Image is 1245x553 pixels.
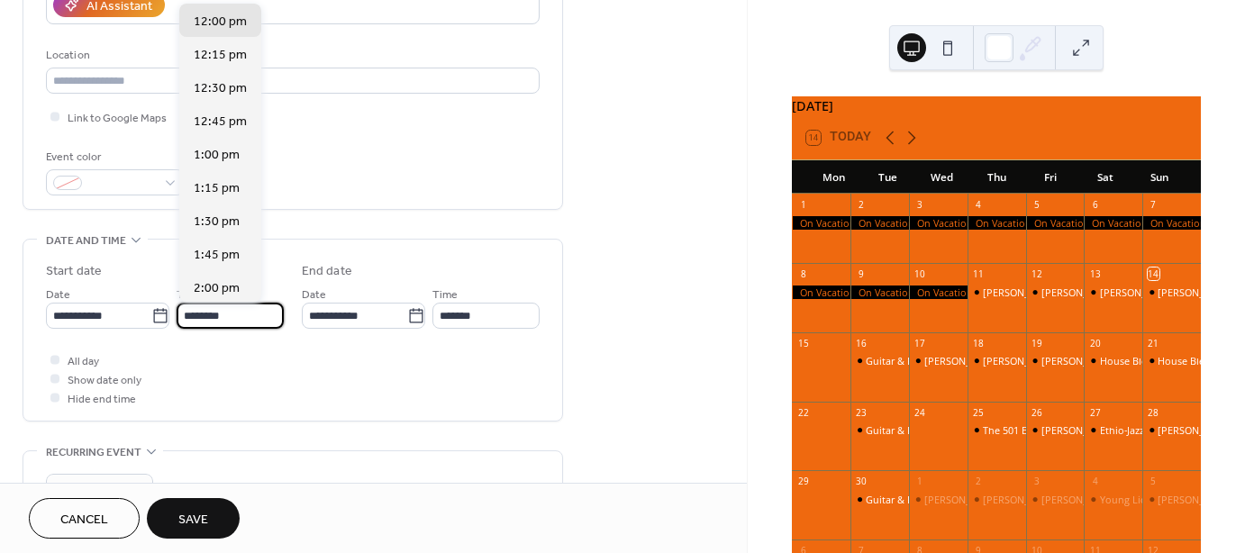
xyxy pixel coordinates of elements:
[1031,406,1043,419] div: 26
[194,46,247,65] span: 12:15 pm
[968,354,1026,367] div: Ted Quinlan Quartet
[46,231,126,250] span: Date and time
[850,493,909,506] div: Guitar & Piano Masters
[913,199,926,212] div: 3
[866,423,973,437] div: Guitar & Piano Masters
[177,286,202,304] span: Time
[302,262,352,281] div: End date
[913,476,926,488] div: 1
[855,267,868,280] div: 9
[913,337,926,349] div: 17
[968,286,1026,299] div: Doug Wilde Wilderness Ensemble
[194,179,240,198] span: 1:15 pm
[1026,286,1085,299] div: Doug Wilde's Wilderness Ensemble
[194,146,240,165] span: 1:00 pm
[60,511,108,530] span: Cancel
[1148,199,1160,212] div: 7
[46,262,102,281] div: Start date
[850,286,909,299] div: On Vacation
[1100,286,1198,299] div: [PERSON_NAME] Trio
[1041,423,1187,437] div: [PERSON_NAME] Comedy Night
[913,267,926,280] div: 10
[1031,476,1043,488] div: 3
[194,213,240,231] span: 1:30 pm
[1148,406,1160,419] div: 28
[147,498,240,539] button: Save
[1100,423,1144,437] div: Ethio-Jazz
[1089,337,1102,349] div: 20
[972,476,985,488] div: 2
[915,160,969,195] div: Wed
[792,286,850,299] div: On Vacation
[178,511,208,530] span: Save
[1132,160,1186,195] div: Sun
[806,160,860,195] div: Mon
[866,493,973,506] div: Guitar & Piano Masters
[1100,354,1192,367] div: House Blend Septet
[68,352,99,371] span: All day
[913,406,926,419] div: 24
[968,423,1026,437] div: The 501 East
[1026,216,1085,230] div: On Vacation
[968,493,1026,506] div: Allison Au Quartet
[29,498,140,539] button: Cancel
[1089,199,1102,212] div: 6
[194,79,247,98] span: 12:30 pm
[194,113,247,131] span: 12:45 pm
[983,286,1161,299] div: [PERSON_NAME] Wilderness Ensemble
[1031,199,1043,212] div: 5
[53,478,121,499] span: Do not repeat
[1142,493,1201,506] div: Bernie Senesky Tro
[797,337,810,349] div: 15
[792,216,850,230] div: On Vacation
[909,286,968,299] div: On Vacation
[1026,354,1085,367] div: Ted Quinlan Quartet
[860,160,914,195] div: Tue
[855,476,868,488] div: 30
[1100,493,1160,506] div: Young Lions!
[1142,423,1201,437] div: Dave Young Trio
[1041,493,1157,506] div: [PERSON_NAME] Quartet
[1084,286,1142,299] div: Hannah Barstow Trio
[850,354,909,367] div: Guitar & Piano Masters
[850,423,909,437] div: Guitar & Piano Masters
[797,199,810,212] div: 1
[194,279,240,298] span: 2:00 pm
[1031,337,1043,349] div: 19
[194,13,247,32] span: 12:00 pm
[1084,354,1142,367] div: House Blend Septet
[850,216,909,230] div: On Vacation
[983,354,1098,367] div: [PERSON_NAME] Quartet
[68,109,167,128] span: Link to Google Maps
[909,216,968,230] div: On Vacation
[1089,406,1102,419] div: 27
[983,493,1098,506] div: [PERSON_NAME] Quartet
[855,199,868,212] div: 2
[855,406,868,419] div: 23
[194,246,240,265] span: 1:45 pm
[972,337,985,349] div: 18
[1026,423,1085,437] div: Hirut Hoot Comedy Night
[1026,493,1085,506] div: Allison Au Quartet
[1148,337,1160,349] div: 21
[1084,216,1142,230] div: On Vacation
[983,423,1041,437] div: The 501 East
[972,267,985,280] div: 11
[1084,493,1142,506] div: Young Lions!
[797,267,810,280] div: 8
[924,493,1060,506] div: [PERSON_NAME] JAM Session
[1089,267,1102,280] div: 13
[924,354,1060,367] div: [PERSON_NAME] JAM Session
[1077,160,1131,195] div: Sat
[972,406,985,419] div: 25
[1142,216,1201,230] div: On Vacation
[972,199,985,212] div: 4
[46,286,70,304] span: Date
[1041,354,1157,367] div: [PERSON_NAME] Quartet
[968,216,1026,230] div: On Vacation
[1084,423,1142,437] div: Ethio-Jazz
[1023,160,1077,195] div: Fri
[1041,286,1220,299] div: [PERSON_NAME] Wilderness Ensemble
[797,476,810,488] div: 29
